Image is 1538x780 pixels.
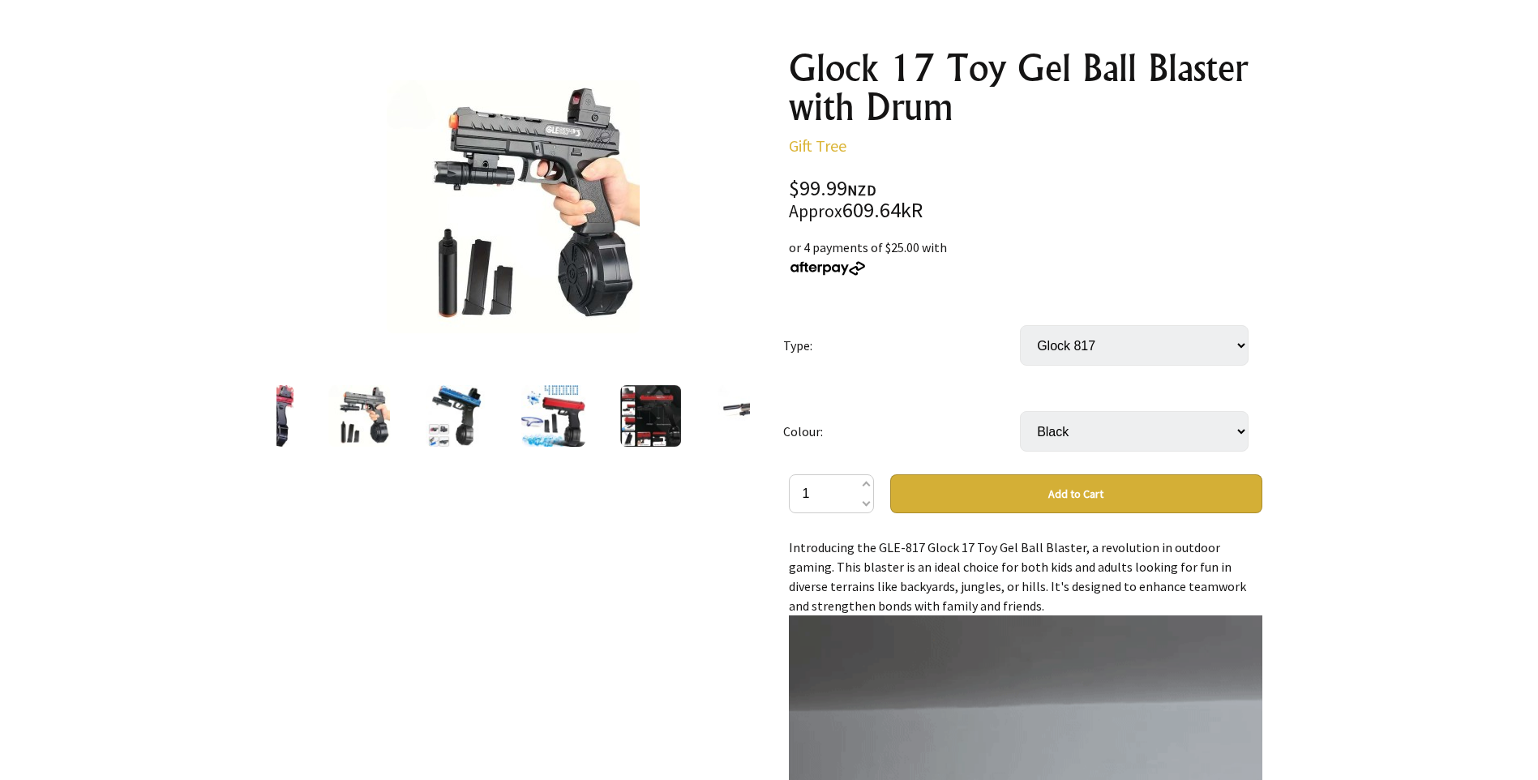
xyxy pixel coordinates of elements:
img: Glock 17 Toy Gel Ball Blaster with Drum [521,385,586,447]
div: $99.99 609.64kR [789,178,1262,221]
img: Glock 17 Toy Gel Ball Blaster with Drum [620,385,681,447]
small: Approx [789,200,842,222]
td: Type: [783,302,1020,388]
div: or 4 payments of $25.00 with [789,238,1262,276]
img: Glock 17 Toy Gel Ball Blaster with Drum [387,80,640,333]
td: Colour: [783,388,1020,474]
h1: Glock 17 Toy Gel Ball Blaster with Drum [789,49,1262,126]
button: Add to Cart [890,474,1262,513]
a: Gift Tree [789,135,846,156]
span: NZD [847,181,876,199]
img: Afterpay [789,261,867,276]
img: Glock 17 Toy Gel Ball Blaster with Drum [426,385,487,447]
img: Glock 17 Toy Gel Ball Blaster with Drum [328,385,390,447]
img: Glock 17 Toy Gel Ball Blaster with Drum [718,385,779,447]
